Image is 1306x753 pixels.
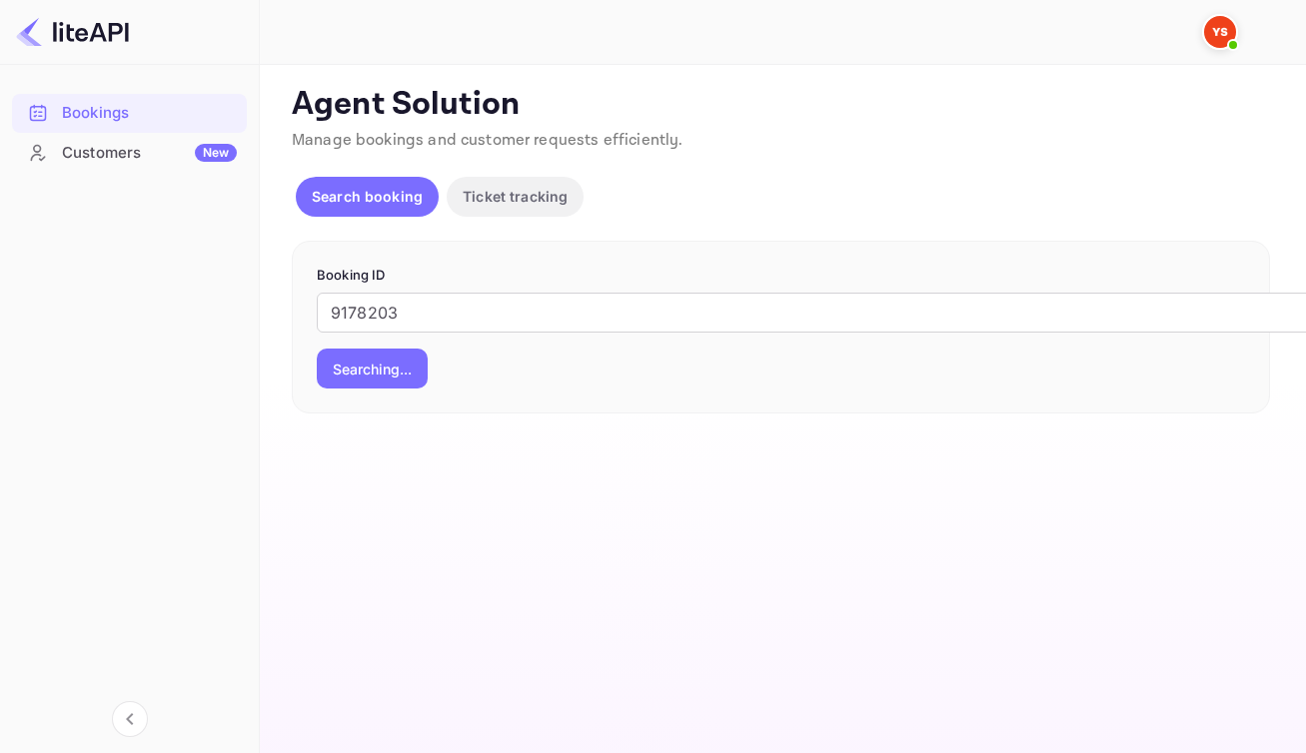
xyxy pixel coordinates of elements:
[292,85,1270,125] p: Agent Solution
[12,134,247,171] a: CustomersNew
[16,16,129,48] img: LiteAPI logo
[317,349,428,388] button: Searching...
[12,94,247,133] div: Bookings
[112,701,148,737] button: Collapse navigation
[292,130,683,151] span: Manage bookings and customer requests efficiently.
[312,186,423,207] p: Search booking
[1204,16,1236,48] img: Yandex Support
[62,102,237,125] div: Bookings
[62,142,237,165] div: Customers
[195,144,237,162] div: New
[12,94,247,131] a: Bookings
[463,186,568,207] p: Ticket tracking
[12,134,247,173] div: CustomersNew
[317,266,1245,286] p: Booking ID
